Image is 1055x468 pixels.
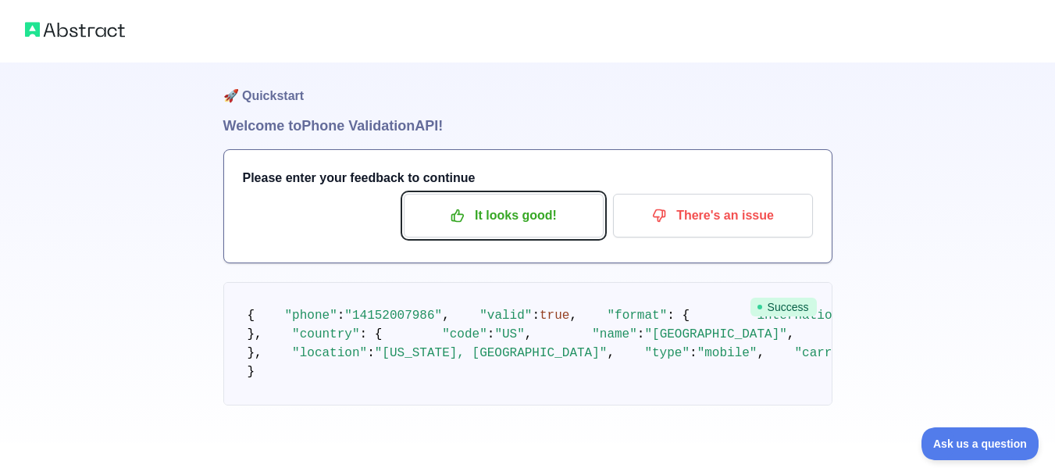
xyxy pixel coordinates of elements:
[494,327,524,341] span: "US"
[540,309,569,323] span: true
[667,309,690,323] span: : {
[442,327,487,341] span: "code"
[625,202,801,229] p: There's an issue
[292,346,367,360] span: "location"
[644,327,786,341] span: "[GEOGRAPHIC_DATA]"
[644,346,690,360] span: "type"
[243,169,813,188] h3: Please enter your feedback to continue
[613,194,813,238] button: There's an issue
[344,309,442,323] span: "14152007986"
[415,202,592,229] p: It looks good!
[690,346,697,360] span: :
[607,309,667,323] span: "format"
[487,327,495,341] span: :
[223,115,832,137] h1: Welcome to Phone Validation API!
[404,194,604,238] button: It looks good!
[750,298,817,316] span: Success
[794,346,861,360] span: "carrier"
[223,55,832,115] h1: 🚀 Quickstart
[921,427,1039,460] iframe: Toggle Customer Support
[360,327,383,341] span: : {
[525,327,533,341] span: ,
[337,309,345,323] span: :
[479,309,532,323] span: "valid"
[607,346,615,360] span: ,
[532,309,540,323] span: :
[787,327,795,341] span: ,
[25,19,125,41] img: Abstract logo
[569,309,577,323] span: ,
[697,346,757,360] span: "mobile"
[442,309,450,323] span: ,
[367,346,375,360] span: :
[592,327,637,341] span: "name"
[750,309,862,323] span: "international"
[248,309,255,323] span: {
[637,327,645,341] span: :
[757,346,765,360] span: ,
[285,309,337,323] span: "phone"
[292,327,359,341] span: "country"
[375,346,608,360] span: "[US_STATE], [GEOGRAPHIC_DATA]"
